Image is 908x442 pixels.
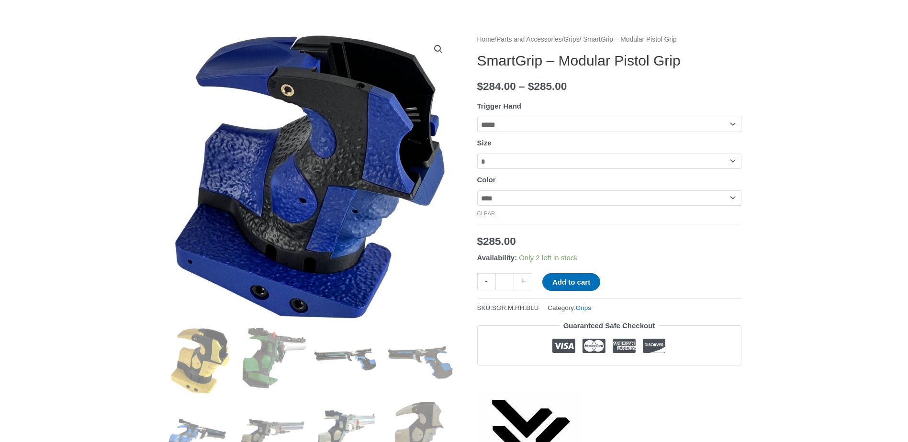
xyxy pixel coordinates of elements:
bdi: 285.00 [477,235,516,247]
a: + [514,273,532,290]
bdi: 284.00 [477,80,516,92]
span: $ [477,80,483,92]
span: SGR.M.RH.BLU [492,304,539,311]
label: Color [477,176,496,184]
a: Home [477,36,495,43]
a: Grips [564,36,580,43]
span: $ [528,80,534,92]
legend: Guaranteed Safe Checkout [560,319,659,332]
button: Add to cart [542,273,600,291]
label: Size [477,139,492,147]
span: $ [477,235,483,247]
bdi: 285.00 [528,80,567,92]
img: SmartGrip - Modular Pistol Grip [167,328,234,394]
a: Parts and Accessories [496,36,562,43]
span: SKU: [477,302,539,314]
img: SmartGrip - Modular Pistol Grip - Image 3 [314,328,381,394]
span: Category: [548,302,591,314]
label: Trigger Hand [477,102,522,110]
a: Grips [576,304,591,311]
img: SmartGrip - Modular Pistol Grip - Image 2 [240,328,307,394]
nav: Breadcrumb [477,33,741,46]
span: Availability: [477,254,517,262]
a: - [477,273,495,290]
span: – [519,80,525,92]
iframe: Customer reviews powered by Trustpilot [477,373,741,384]
span: Only 2 left in stock [519,254,578,262]
a: Clear options [477,210,495,216]
a: View full-screen image gallery [430,41,447,58]
input: Product quantity [495,273,514,290]
h1: SmartGrip – Modular Pistol Grip [477,52,741,69]
img: SmartGrip - Modular Pistol Grip - Image 4 [388,328,454,394]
